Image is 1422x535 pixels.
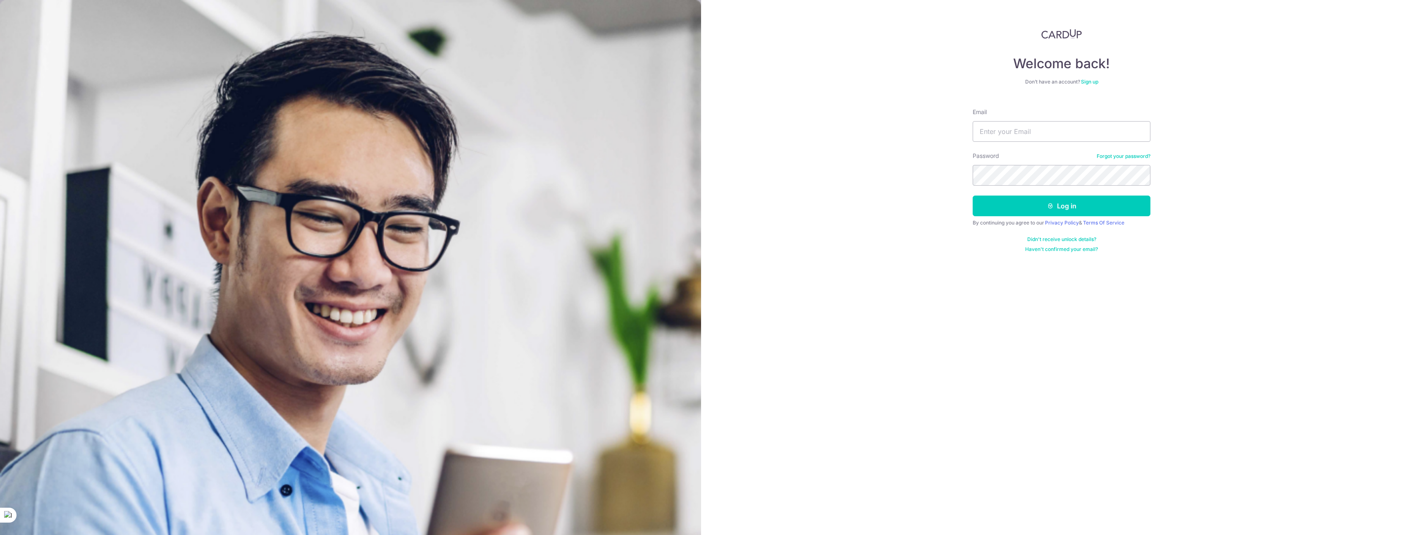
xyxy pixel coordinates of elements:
a: Haven't confirmed your email? [1025,246,1098,253]
label: Email [973,108,987,116]
img: CardUp Logo [1041,29,1082,39]
a: Forgot your password? [1097,153,1150,160]
div: Don’t have an account? [973,79,1150,85]
div: By continuing you agree to our & [973,220,1150,226]
a: Terms Of Service [1083,220,1124,226]
label: Password [973,152,999,160]
a: Sign up [1081,79,1098,85]
input: Enter your Email [973,121,1150,142]
a: Privacy Policy [1045,220,1079,226]
a: Didn't receive unlock details? [1027,236,1096,243]
button: Log in [973,196,1150,216]
h4: Welcome back! [973,55,1150,72]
